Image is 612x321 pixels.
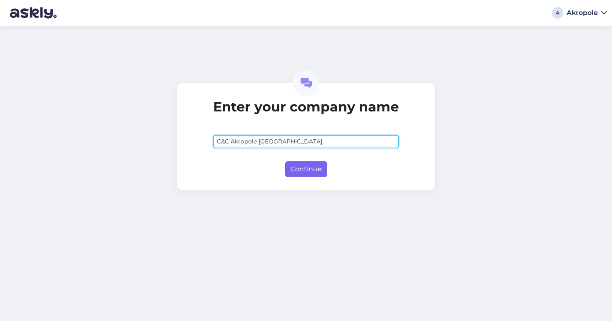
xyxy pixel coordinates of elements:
button: Continue [285,161,327,177]
a: Akropole [567,10,607,16]
input: ABC Corporation [213,135,399,148]
div: A [552,7,563,19]
div: Akropole [567,10,598,16]
h2: Enter your company name [213,99,399,115]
